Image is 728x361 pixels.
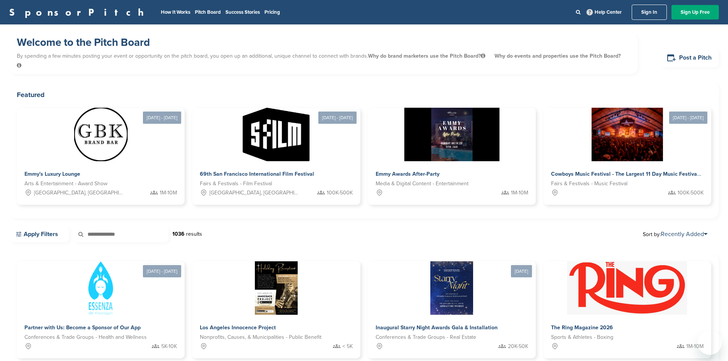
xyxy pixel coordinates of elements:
[511,189,528,197] span: 1M-10M
[671,5,719,19] a: Sign Up Free
[17,89,711,100] h2: Featured
[643,231,707,237] span: Sort by:
[17,249,185,358] a: [DATE] - [DATE] Sponsorpitch & Partner with Us: Become a Sponsor of Our App Conferences & Trade G...
[88,261,113,315] img: Sponsorpitch &
[243,108,310,161] img: Sponsorpitch &
[342,342,353,351] span: < 5K
[9,7,149,17] a: SponsorPitch
[368,249,536,358] a: [DATE] Sponsorpitch & Inaugural Starry Night Awards Gala & Installation Conferences & Trade Group...
[143,112,181,124] div: [DATE] - [DATE]
[697,330,722,355] iframe: Button to launch messaging window
[192,96,360,205] a: [DATE] - [DATE] Sponsorpitch & 69th San Francisco International Film Festival Fairs & Festivals -...
[200,324,276,331] span: Los Angeles Innocence Project
[74,108,128,161] img: Sponsorpitch &
[430,261,473,315] img: Sponsorpitch &
[543,261,711,358] a: Sponsorpitch & The Ring Magazine 2026 Sports & Athletes - Boxing 1M-10M
[686,342,704,351] span: 1M-10M
[632,5,667,20] a: Sign In
[511,265,532,277] div: [DATE]
[669,112,707,124] div: [DATE] - [DATE]
[172,231,185,237] strong: 1036
[404,108,499,161] img: Sponsorpitch &
[585,8,623,17] a: Help Center
[543,96,711,205] a: [DATE] - [DATE] Sponsorpitch & Cowboys Music Festival - The Largest 11 Day Music Festival in [GEO...
[376,333,476,342] span: Conferences & Trade Groups - Real Estate
[264,9,280,15] a: Pricing
[161,9,190,15] a: How It Works
[327,189,353,197] span: 100K-500K
[255,261,298,315] img: Sponsorpitch &
[24,180,107,188] span: Arts & Entertainment - Award Show
[200,180,272,188] span: Fairs & Festivals - Film Festival
[551,180,627,188] span: Fairs & Festivals - Music Festival
[567,261,687,315] img: Sponsorpitch &
[17,96,185,205] a: [DATE] - [DATE] Sponsorpitch & Emmy's Luxury Lounge Arts & Entertainment - Award Show [GEOGRAPHIC...
[661,230,707,238] a: Recently Added
[318,112,357,124] div: [DATE] - [DATE]
[143,265,181,277] div: [DATE] - [DATE]
[678,189,704,197] span: 100K-500K
[376,171,439,177] span: Emmy Awards After-Party
[209,189,299,197] span: [GEOGRAPHIC_DATA], [GEOGRAPHIC_DATA]
[24,324,141,331] span: Partner with Us: Become a Sponsor of Our App
[551,333,613,342] span: Sports & Athletes - Boxing
[160,189,177,197] span: 1M-10M
[368,108,536,205] a: Sponsorpitch & Emmy Awards After-Party Media & Digital Content - Entertainment 1M-10M
[34,189,124,197] span: [GEOGRAPHIC_DATA], [GEOGRAPHIC_DATA]
[200,333,321,342] span: Nonprofits, Causes, & Municipalities - Public Benefit
[225,9,260,15] a: Success Stories
[192,261,360,358] a: Sponsorpitch & Los Angeles Innocence Project Nonprofits, Causes, & Municipalities - Public Benefi...
[9,226,69,242] a: Apply Filters
[508,342,528,351] span: 20K-50K
[376,180,469,188] span: Media & Digital Content - Entertainment
[592,108,663,161] img: Sponsorpitch &
[161,342,177,351] span: 5K-10K
[24,171,80,177] span: Emmy's Luxury Lounge
[195,9,221,15] a: Pitch Board
[17,36,630,49] h1: Welcome to the Pitch Board
[368,53,487,59] span: Why do brand marketers use the Pitch Board?
[17,49,630,72] p: By spending a few minutes posting your event or opportunity on the pitch board, you open up an ad...
[200,171,314,177] span: 69th San Francisco International Film Festival
[551,324,613,331] span: The Ring Magazine 2026
[186,231,202,237] span: results
[661,49,719,67] a: Post a Pitch
[24,333,147,342] span: Conferences & Trade Groups - Health and Wellness
[376,324,498,331] span: Inaugural Starry Night Awards Gala & Installation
